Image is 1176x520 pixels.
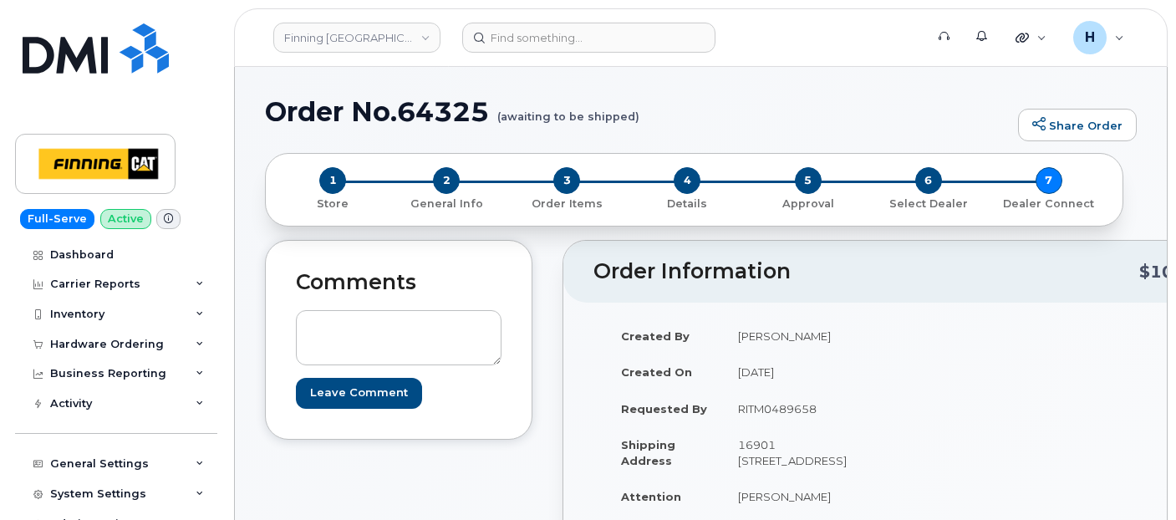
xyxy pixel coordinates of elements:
td: RITM0489658 [723,390,897,427]
a: 4 Details [627,194,747,212]
strong: Requested By [621,402,707,415]
strong: Shipping Address [621,438,675,467]
td: [DATE] [723,354,897,390]
a: 6 Select Dealer [868,194,989,212]
a: 1 Store [279,194,386,212]
h2: Comments [296,271,501,294]
span: 3 [553,167,580,194]
strong: Attention [621,490,681,503]
p: General Info [393,196,500,212]
td: [PERSON_NAME] [723,478,897,515]
p: Select Dealer [875,196,982,212]
a: 5 Approval [748,194,868,212]
p: Approval [755,196,862,212]
h2: Order Information [593,260,1139,283]
small: (awaiting to be shipped) [497,97,639,123]
p: Details [634,196,741,212]
p: Store [286,196,379,212]
a: 3 Order Items [507,194,627,212]
a: Share Order [1018,109,1137,142]
input: Leave Comment [296,378,422,409]
td: [PERSON_NAME] [723,318,897,354]
span: 4 [674,167,700,194]
h1: Order No.64325 [265,97,1010,126]
span: 6 [915,167,942,194]
span: 2 [433,167,460,194]
p: Order Items [513,196,620,212]
span: 5 [795,167,822,194]
strong: Created On [621,365,692,379]
td: 16901 [STREET_ADDRESS] [723,426,897,478]
a: 2 General Info [386,194,507,212]
strong: Created By [621,329,690,343]
span: 1 [319,167,346,194]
